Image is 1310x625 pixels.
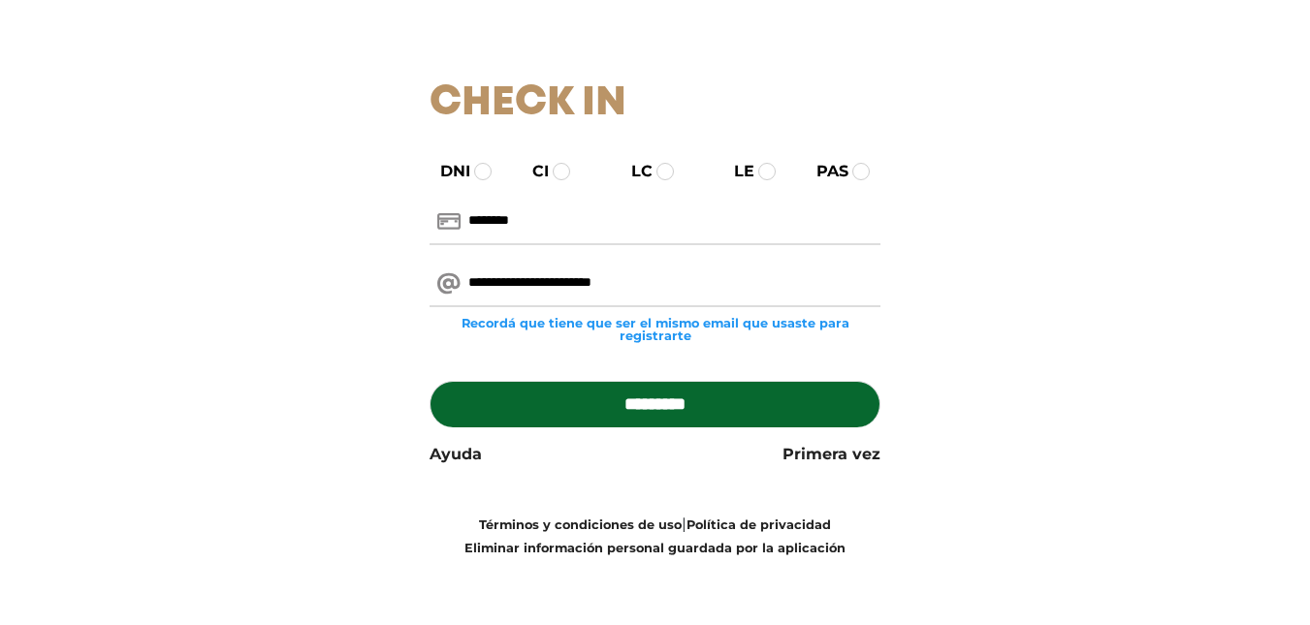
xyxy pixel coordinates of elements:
[430,317,880,342] small: Recordá que tiene que ser el mismo email que usaste para registrarte
[430,79,880,128] h1: Check In
[687,517,831,532] a: Política de privacidad
[799,160,848,183] label: PAS
[717,160,754,183] label: LE
[515,160,549,183] label: CI
[479,517,682,532] a: Términos y condiciones de uso
[783,443,880,466] a: Primera vez
[415,513,895,559] div: |
[464,541,846,555] a: Eliminar información personal guardada por la aplicación
[430,443,482,466] a: Ayuda
[614,160,653,183] label: LC
[423,160,470,183] label: DNI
